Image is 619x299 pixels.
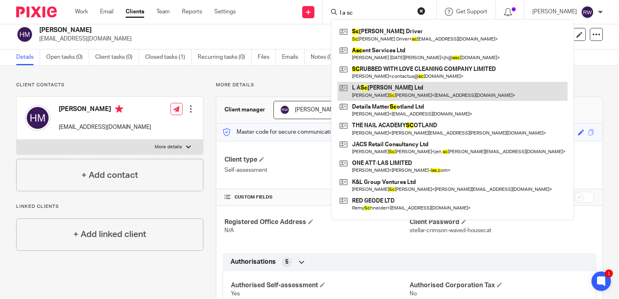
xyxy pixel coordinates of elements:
p: [EMAIL_ADDRESS][DOMAIN_NAME] [39,35,493,43]
a: Team [156,8,170,16]
a: Client tasks (0) [95,49,139,65]
h4: CUSTOM FIELDS [224,194,409,201]
div: 1 [605,269,613,278]
h3: Client manager [224,106,265,114]
span: Get Support [456,9,487,15]
a: Details [16,49,40,65]
a: Open tasks (0) [46,49,89,65]
p: Client contacts [16,82,203,88]
h4: Client Password [410,218,594,226]
p: [EMAIL_ADDRESS][DOMAIN_NAME] [59,123,151,131]
h2: [PERSON_NAME] [39,26,402,34]
p: More details [155,144,182,150]
h4: [PERSON_NAME] [59,105,151,115]
button: Clear [417,7,425,15]
i: Primary [115,105,123,113]
img: Pixie [16,6,57,17]
a: Reports [182,8,202,16]
a: Recurring tasks (0) [198,49,252,65]
a: Emails [282,49,305,65]
img: svg%3E [16,26,33,43]
p: Master code for secure communications and files [222,128,362,136]
img: svg%3E [581,6,594,19]
a: Email [100,8,113,16]
span: Yes [231,291,240,297]
img: svg%3E [280,105,290,115]
input: Search [339,10,412,17]
span: stellar-crimson-waved-housecat [410,228,491,233]
a: Clients [126,8,144,16]
a: Files [258,49,276,65]
h4: + Add linked client [73,228,146,241]
a: Settings [214,8,236,16]
img: svg%3E [25,105,51,131]
h4: Client type [224,156,409,164]
a: Work [75,8,88,16]
a: Notes (0) [311,49,340,65]
p: More details [216,82,603,88]
p: Linked clients [16,203,203,210]
a: Closed tasks (1) [145,49,192,65]
span: N/A [224,228,234,233]
h4: Registered Office Address [224,218,409,226]
h4: Authorised Corporation Tax [410,281,588,290]
span: [PERSON_NAME] [295,107,339,113]
p: [PERSON_NAME] [532,8,577,16]
p: Self-assessment [224,166,409,174]
span: 5 [285,258,288,266]
h4: Authorised Self-assessment [231,281,409,290]
span: Authorisations [231,258,276,266]
span: No [410,291,417,297]
h4: + Add contact [81,169,138,182]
